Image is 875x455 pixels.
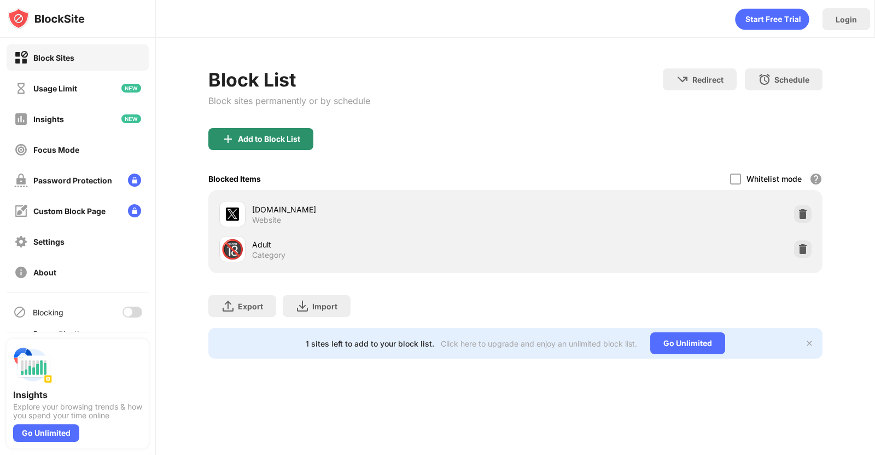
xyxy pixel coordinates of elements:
[33,53,74,62] div: Block Sites
[33,114,64,124] div: Insights
[14,112,28,126] img: insights-off.svg
[33,145,79,154] div: Focus Mode
[238,135,300,143] div: Add to Block List
[14,266,28,279] img: about-off.svg
[13,306,26,319] img: blocking-icon.svg
[33,329,89,348] div: Sync with other devices
[692,75,724,84] div: Redirect
[746,174,802,183] div: Whitelist mode
[33,268,56,277] div: About
[33,84,77,93] div: Usage Limit
[13,345,52,385] img: push-insights.svg
[208,68,370,91] div: Block List
[14,235,28,249] img: settings-off.svg
[208,95,370,106] div: Block sites permanently or by schedule
[252,239,516,250] div: Adult
[735,8,809,30] div: animation
[774,75,809,84] div: Schedule
[33,237,65,246] div: Settings
[128,204,141,217] img: lock-menu.svg
[14,51,28,65] img: block-on.svg
[128,174,141,187] img: lock-menu.svg
[14,143,28,157] img: focus-off.svg
[312,302,337,311] div: Import
[33,308,63,317] div: Blocking
[226,208,239,221] img: favicons
[441,339,637,348] div: Click here to upgrade and enjoy an unlimited block list.
[252,250,285,260] div: Category
[252,215,281,225] div: Website
[13,424,79,442] div: Go Unlimited
[252,204,516,215] div: [DOMAIN_NAME]
[8,8,85,30] img: logo-blocksite.svg
[650,332,725,354] div: Go Unlimited
[208,174,261,183] div: Blocked Items
[836,15,857,24] div: Login
[306,339,434,348] div: 1 sites left to add to your block list.
[13,402,142,420] div: Explore your browsing trends & how you spend your time online
[33,206,106,216] div: Custom Block Page
[14,82,28,95] img: time-usage-off.svg
[221,238,244,261] div: 🔞
[13,389,142,400] div: Insights
[121,84,141,93] img: new-icon.svg
[121,114,141,123] img: new-icon.svg
[33,176,112,185] div: Password Protection
[14,174,28,187] img: password-protection-off.svg
[805,339,814,348] img: x-button.svg
[14,204,28,218] img: customize-block-page-off.svg
[238,302,263,311] div: Export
